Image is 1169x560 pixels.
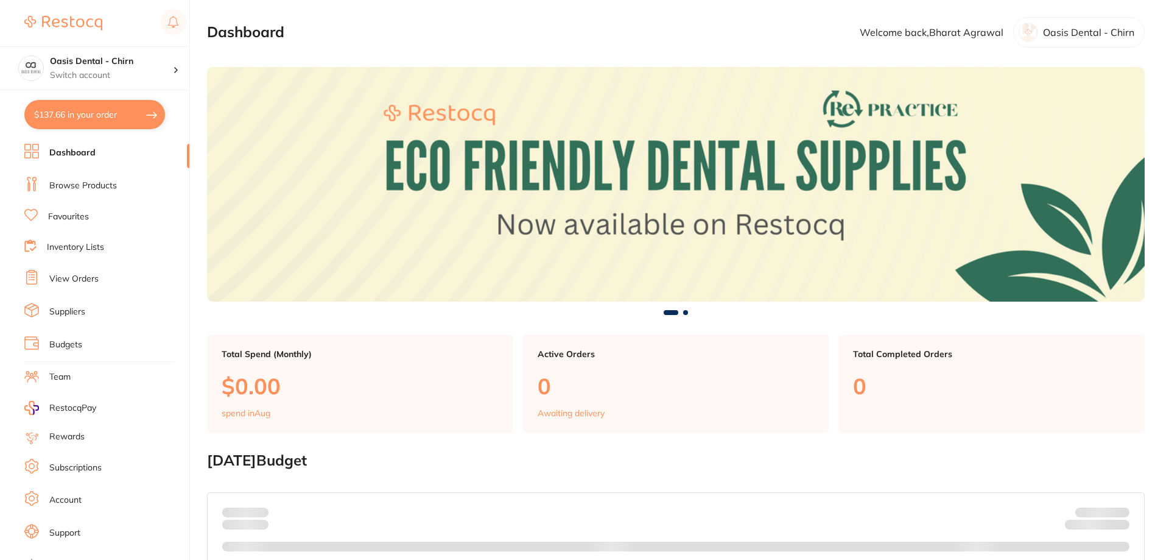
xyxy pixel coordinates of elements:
a: Browse Products [49,180,117,192]
a: RestocqPay [24,401,96,415]
p: $0.00 [222,374,499,399]
img: Oasis Dental - Chirn [19,56,43,80]
p: Total Completed Orders [853,349,1130,359]
h2: Dashboard [207,24,284,41]
a: Team [49,371,71,383]
a: Dashboard [49,147,96,159]
a: Rewards [49,431,85,443]
a: Total Spend (Monthly)$0.00spend inAug [207,335,513,433]
img: Restocq Logo [24,16,102,30]
p: 0 [538,374,815,399]
strong: $NaN [1106,507,1129,518]
a: Total Completed Orders0 [838,335,1145,433]
h4: Oasis Dental - Chirn [50,55,173,68]
a: Support [49,527,80,539]
a: View Orders [49,273,99,285]
p: Welcome back, Bharat Agrawal [860,27,1003,38]
a: Active Orders0Awaiting delivery [523,335,829,433]
p: Spent: [222,508,269,517]
a: Favourites [48,211,89,223]
img: RestocqPay [24,401,39,415]
a: Inventory Lists [47,241,104,253]
h2: [DATE] Budget [207,452,1145,469]
p: Switch account [50,69,173,82]
a: Subscriptions [49,462,102,474]
span: RestocqPay [49,402,96,414]
p: Awaiting delivery [538,408,605,418]
p: Active Orders [538,349,815,359]
a: Budgets [49,339,82,351]
strong: $0.00 [1108,522,1129,533]
p: Budget: [1075,508,1129,517]
p: Oasis Dental - Chirn [1043,27,1134,38]
a: Suppliers [49,306,85,318]
p: month [222,517,269,532]
p: spend in Aug [222,408,270,418]
p: 0 [853,374,1130,399]
img: Dashboard [207,67,1145,302]
a: Account [49,494,82,506]
p: Total Spend (Monthly) [222,349,499,359]
p: Remaining: [1065,517,1129,532]
a: Restocq Logo [24,9,102,37]
strong: $0.00 [247,507,269,518]
button: $137.66 in your order [24,100,165,129]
